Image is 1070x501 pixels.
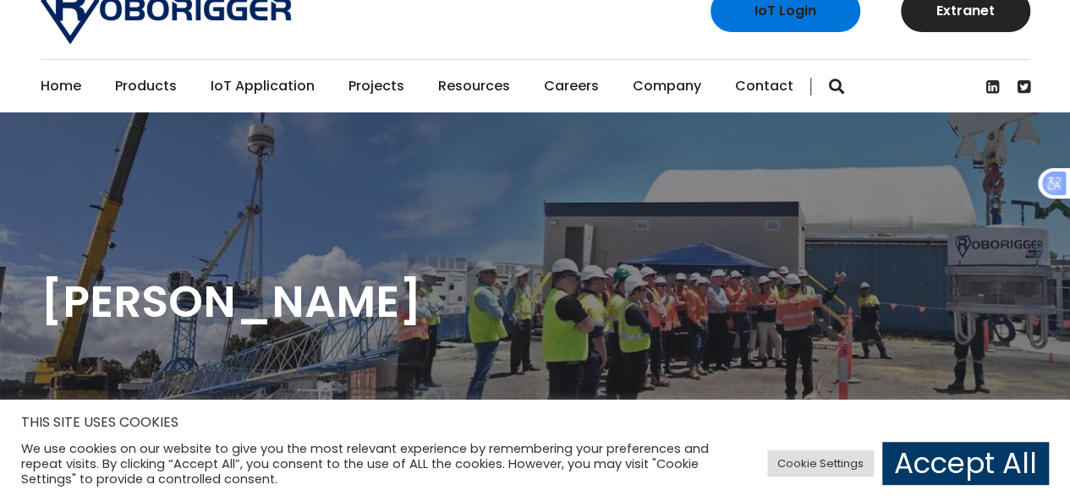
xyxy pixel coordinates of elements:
[735,60,793,112] a: Contact
[348,60,404,112] a: Projects
[633,60,701,112] a: Company
[41,273,1030,330] h1: [PERSON_NAME]
[21,441,741,487] div: We use cookies on our website to give you the most relevant experience by remembering your prefer...
[438,60,510,112] a: Resources
[767,450,874,476] a: Cookie Settings
[544,60,599,112] a: Careers
[882,442,1049,485] a: Accept All
[211,60,315,112] a: IoT Application
[21,411,1049,433] h5: THIS SITE USES COOKIES
[41,60,81,112] a: Home
[115,60,177,112] a: Products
